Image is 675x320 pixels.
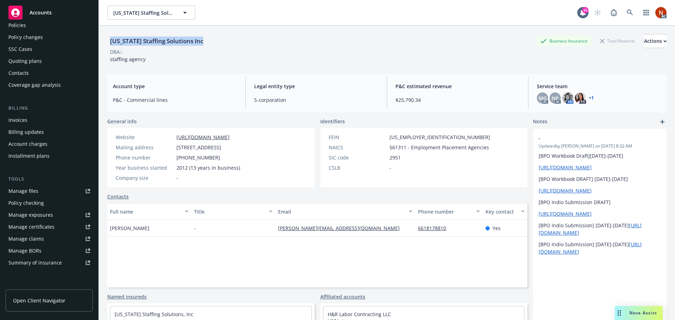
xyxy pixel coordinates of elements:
[113,83,237,90] span: Account type
[329,133,387,141] div: FEIN
[110,224,149,232] span: [PERSON_NAME]
[539,241,661,255] p: [BPO Indio Submission] [DATE]-[DATE]
[8,257,62,268] div: Summary of insurance
[113,9,174,17] span: [US_STATE] Staffing Solutions Inc
[390,144,489,151] span: 561311 - Employment Placement Agencies
[539,135,643,142] span: -
[8,32,43,43] div: Policy changes
[254,96,378,104] span: S-corporation
[396,83,520,90] span: P&C estimated revenue
[275,203,415,220] button: Email
[6,245,93,256] a: Manage BORs
[176,154,220,161] span: [PHONE_NUMBER]
[6,233,93,244] a: Manage claims
[194,208,265,215] div: Title
[589,96,594,100] a: +1
[655,7,667,18] img: photo
[629,310,657,316] span: Nova Assist
[539,175,661,183] p: [BPO Workbook DRAFT] [DATE]-[DATE]
[110,208,181,215] div: Full name
[8,245,41,256] div: Manage BORs
[8,221,54,233] div: Manage certificates
[537,37,591,45] div: Business Insurance
[597,37,638,45] div: Total Rewards
[6,67,93,79] a: Contacts
[110,56,146,63] span: staffing agency
[6,209,93,221] a: Manage exposures
[533,118,547,126] span: Notes
[493,224,501,232] span: Yes
[6,44,93,55] a: SSC Cases
[418,208,472,215] div: Phone number
[539,222,661,236] p: [BPO Indio Submission] [DATE]-[DATE]
[6,20,93,31] a: Policies
[483,203,527,220] button: Key contact
[107,203,191,220] button: Full name
[6,126,93,138] a: Billing updates
[8,79,61,91] div: Coverage gap analysis
[110,48,123,55] div: DBA: -
[623,6,637,20] a: Search
[6,282,93,289] div: Analytics hub
[116,164,174,171] div: Year business started
[486,208,517,215] div: Key contact
[644,34,667,48] button: Actions
[415,203,482,220] button: Phone number
[575,92,586,104] img: photo
[418,225,452,231] a: 6618178810
[254,83,378,90] span: Legal entity type
[278,225,405,231] a: [PERSON_NAME][EMAIL_ADDRESS][DOMAIN_NAME]
[107,6,195,20] button: [US_STATE] Staffing Solutions Inc
[116,144,174,151] div: Mailing address
[329,164,387,171] div: CSLB
[320,293,365,300] a: Affiliated accounts
[6,221,93,233] a: Manage certificates
[116,174,174,182] div: Company size
[8,126,44,138] div: Billing updates
[329,154,387,161] div: SIC code
[6,115,93,126] a: Invoices
[6,150,93,162] a: Installment plans
[8,44,32,55] div: SSC Cases
[8,20,26,31] div: Policies
[582,7,589,13] div: 15
[6,55,93,67] a: Quoting plans
[176,174,178,182] span: -
[116,154,174,161] div: Phone number
[8,197,44,209] div: Policy checking
[191,203,275,220] button: Title
[539,152,661,159] p: [BPO Workbook Draft][DATE]-[DATE]
[329,144,387,151] div: NAICS
[639,6,653,20] a: Switch app
[539,210,592,217] a: [URL][DOMAIN_NAME]
[115,311,193,318] a: [US_STATE] Staffing Solutions, Inc
[30,10,52,15] span: Accounts
[176,134,230,141] a: [URL][DOMAIN_NAME]
[6,32,93,43] a: Policy changes
[13,297,65,304] span: Open Client Navigator
[539,198,661,206] p: [BPO Indio Submission DRAFT]
[539,94,547,102] span: MG
[8,150,50,162] div: Installment plans
[658,118,667,126] a: add
[8,67,29,79] div: Contacts
[107,193,129,200] a: Contacts
[107,293,147,300] a: Named insureds
[6,3,93,22] a: Accounts
[113,96,237,104] span: P&C - Commercial lines
[615,306,624,320] div: Drag to move
[176,164,240,171] span: 2012 (13 years in business)
[607,6,621,20] a: Report a Bug
[8,138,47,150] div: Account charges
[6,79,93,91] a: Coverage gap analysis
[396,96,520,104] span: $25,790.34
[328,311,391,318] a: H&R Labor Contracting LLC
[562,92,573,104] img: photo
[537,83,661,90] span: Service team
[390,154,401,161] span: 2951
[8,115,27,126] div: Invoices
[194,224,196,232] span: -
[539,143,661,149] span: Updated by [PERSON_NAME] on [DATE] 8:32 AM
